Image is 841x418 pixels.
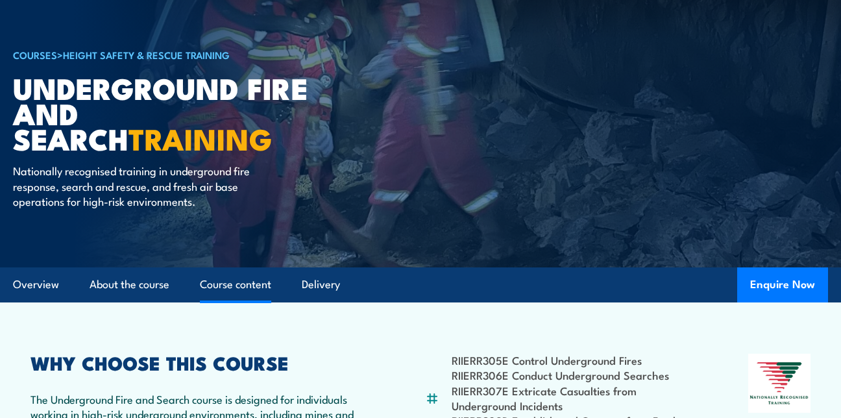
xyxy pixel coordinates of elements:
[200,267,271,302] a: Course content
[13,267,59,302] a: Overview
[452,352,691,367] li: RIIERR305E Control Underground Fires
[748,354,811,413] img: Nationally Recognised Training logo.
[128,116,273,160] strong: TRAINING
[13,163,250,208] p: Nationally recognised training in underground fire response, search and rescue, and fresh air bas...
[302,267,340,302] a: Delivery
[13,47,57,62] a: COURSES
[452,367,691,382] li: RIIERR306E Conduct Underground Searches
[90,267,169,302] a: About the course
[13,47,334,62] h6: >
[452,383,691,413] li: RIIERR307E Extricate Casualties from Underground Incidents
[13,75,334,151] h1: Underground Fire and Search
[737,267,828,302] button: Enquire Now
[30,354,369,371] h2: WHY CHOOSE THIS COURSE
[63,47,230,62] a: Height Safety & Rescue Training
